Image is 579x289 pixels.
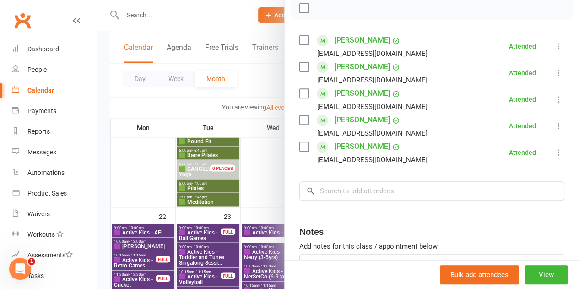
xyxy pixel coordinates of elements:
[28,258,35,265] span: 1
[12,224,97,245] a: Workouts
[9,258,31,280] iframe: Intercom live chat
[12,163,97,183] a: Automations
[525,265,568,284] button: View
[509,149,536,156] div: Attended
[299,225,324,238] div: Notes
[509,43,536,49] div: Attended
[509,70,536,76] div: Attended
[299,241,564,252] div: Add notes for this class / appointment below
[317,101,427,113] div: [EMAIL_ADDRESS][DOMAIN_NAME]
[335,33,390,48] a: [PERSON_NAME]
[27,87,54,94] div: Calendar
[317,48,427,60] div: [EMAIL_ADDRESS][DOMAIN_NAME]
[12,204,97,224] a: Waivers
[27,169,65,176] div: Automations
[335,60,390,74] a: [PERSON_NAME]
[317,127,427,139] div: [EMAIL_ADDRESS][DOMAIN_NAME]
[335,139,390,154] a: [PERSON_NAME]
[335,113,390,127] a: [PERSON_NAME]
[299,181,564,201] input: Search to add attendees
[27,272,44,279] div: Tasks
[27,148,56,156] div: Messages
[11,9,34,32] a: Clubworx
[27,210,50,218] div: Waivers
[27,66,47,73] div: People
[12,60,97,80] a: People
[335,86,390,101] a: [PERSON_NAME]
[440,265,519,284] button: Bulk add attendees
[27,231,55,238] div: Workouts
[509,123,536,129] div: Attended
[12,121,97,142] a: Reports
[12,80,97,101] a: Calendar
[509,96,536,103] div: Attended
[12,183,97,204] a: Product Sales
[27,107,56,115] div: Payments
[12,39,97,60] a: Dashboard
[317,154,427,166] div: [EMAIL_ADDRESS][DOMAIN_NAME]
[317,74,427,86] div: [EMAIL_ADDRESS][DOMAIN_NAME]
[27,190,67,197] div: Product Sales
[27,45,59,53] div: Dashboard
[12,266,97,286] a: Tasks
[12,101,97,121] a: Payments
[12,142,97,163] a: Messages
[27,251,73,259] div: Assessments
[27,128,50,135] div: Reports
[12,245,97,266] a: Assessments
